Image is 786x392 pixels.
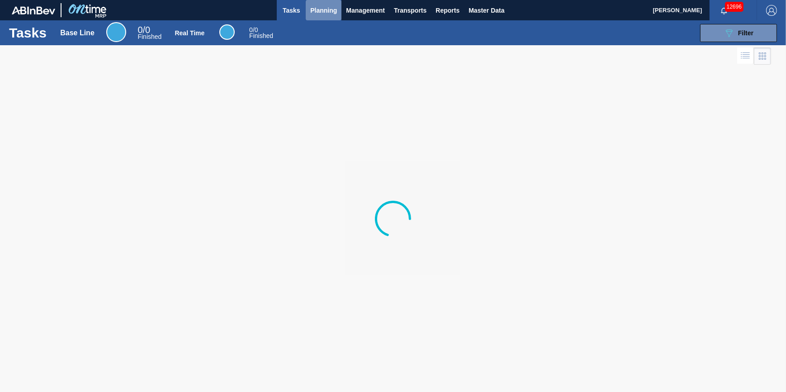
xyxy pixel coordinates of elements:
div: Real Time [249,27,273,39]
button: Filter [700,24,777,42]
div: Base Line [137,26,161,40]
span: 0 [249,26,253,33]
span: Tasks [281,5,301,16]
span: Filter [738,29,753,37]
div: Real Time [175,29,205,37]
span: Finished [249,32,273,39]
div: Base Line [106,22,126,42]
div: Real Time [219,24,235,40]
div: Base Line [60,29,95,37]
span: Finished [137,33,161,40]
span: Master Data [469,5,504,16]
span: Transports [394,5,426,16]
span: Management [346,5,385,16]
span: Planning [310,5,337,16]
span: 12696 [725,2,743,12]
span: / 0 [249,26,258,33]
span: 0 [137,25,142,35]
button: Notifications [710,4,739,17]
img: Logout [766,5,777,16]
h1: Tasks [9,28,47,38]
span: / 0 [137,25,150,35]
img: TNhmsLtSVTkK8tSr43FrP2fwEKptu5GPRR3wAAAABJRU5ErkJggg== [12,6,55,14]
span: Reports [436,5,459,16]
